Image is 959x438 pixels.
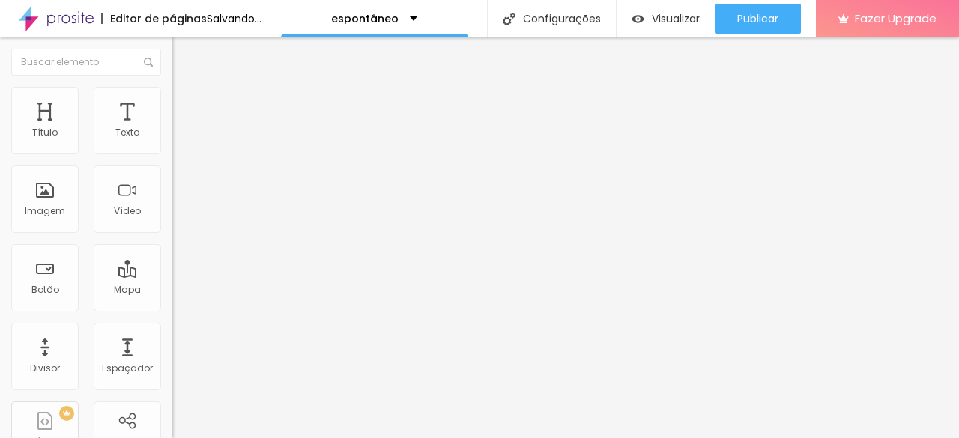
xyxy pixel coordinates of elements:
[144,58,153,67] img: Icone
[632,13,644,25] img: view-1.svg
[114,285,141,295] div: Mapa
[11,49,161,76] input: Buscar elemento
[172,37,959,438] iframe: Editor
[652,13,700,25] span: Visualizar
[31,285,59,295] div: Botão
[115,127,139,138] div: Texto
[114,206,141,216] div: Vídeo
[855,12,937,25] span: Fazer Upgrade
[25,206,65,216] div: Imagem
[101,13,207,24] div: Editor de páginas
[331,13,399,24] p: espontâneo
[102,363,153,374] div: Espaçador
[617,4,715,34] button: Visualizar
[32,127,58,138] div: Título
[715,4,801,34] button: Publicar
[207,13,261,24] div: Salvando...
[30,363,60,374] div: Divisor
[737,13,778,25] span: Publicar
[503,13,515,25] img: Icone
